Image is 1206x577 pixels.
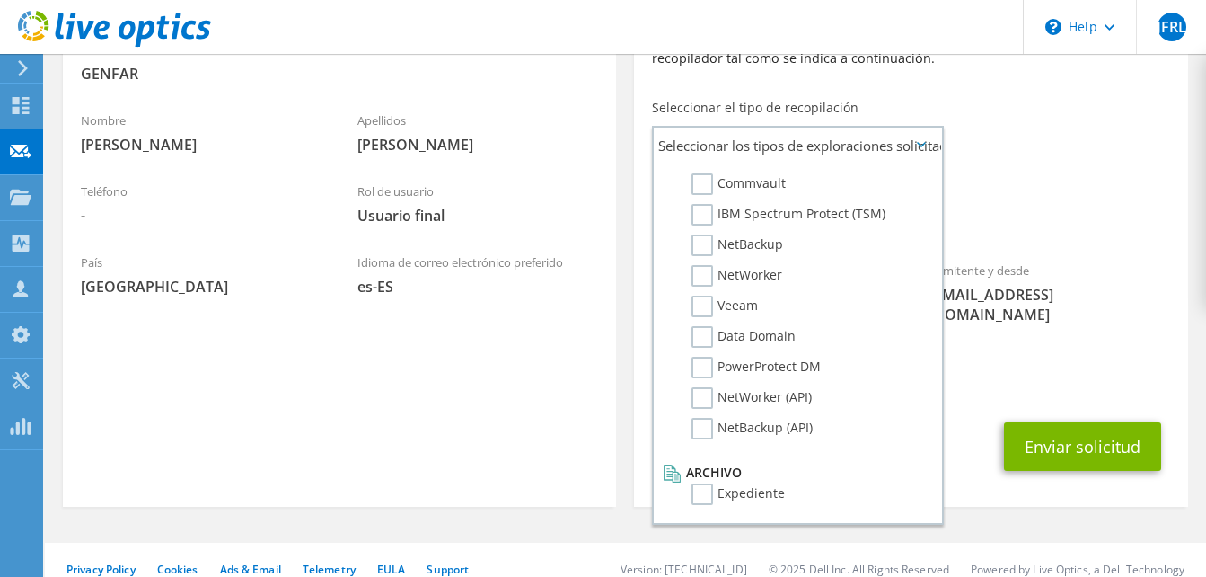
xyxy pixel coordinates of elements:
div: Remitente y desde [911,252,1188,333]
a: Privacy Policy [66,562,136,577]
span: [PERSON_NAME] [81,135,321,155]
span: es-ES [357,277,598,297]
button: Enviar solicitud [1004,422,1161,471]
div: País [63,244,339,306]
label: Expediente [691,484,785,505]
div: Apellidos [339,102,616,164]
label: NetWorker (API) [691,387,812,409]
div: Rol de usuario [339,173,616,235]
a: Support [427,562,469,577]
span: GENFAR [81,64,598,84]
svg: \n [1045,19,1061,35]
div: Nombre de la cuenta/Id. de SFDC [63,31,616,93]
div: Idioma de correo electrónico preferido [339,244,616,306]
span: Usuario final [357,206,598,226]
div: Para [634,252,911,333]
span: - [81,206,321,226]
li: © 2025 Dell Inc. All Rights Reserved [769,562,949,577]
label: Seleccionar el tipo de recopilación [652,99,858,117]
div: Teléfono [63,173,339,235]
label: Veeam [691,296,758,317]
label: NetBackup (API) [691,418,813,439]
li: Powered by Live Optics, a Dell Technology [971,562,1184,577]
div: CC y Responder a [634,342,1187,404]
label: PowerProtect DM [691,357,821,378]
label: Commvault [691,173,786,195]
a: EULA [377,562,405,577]
a: Ads & Email [220,562,281,577]
span: [EMAIL_ADDRESS][DOMAIN_NAME] [929,285,1170,324]
li: Archivo [658,462,932,484]
div: Recopilaciones solicitadas [634,171,1187,243]
span: [GEOGRAPHIC_DATA] [81,277,321,297]
div: Nombre [63,102,339,164]
label: NetBackup [691,235,783,256]
li: Version: [TECHNICAL_ID] [621,562,747,577]
label: Data Domain [691,326,796,348]
label: IBM Spectrum Protect (TSM) [691,204,885,226]
span: [PERSON_NAME] [357,135,598,155]
a: Telemetry [303,562,356,577]
span: Seleccionar los tipos de exploraciones solicitados [654,128,941,164]
label: NetWorker [691,265,782,287]
a: Cookies [157,562,198,577]
span: JFRL [1158,13,1186,41]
